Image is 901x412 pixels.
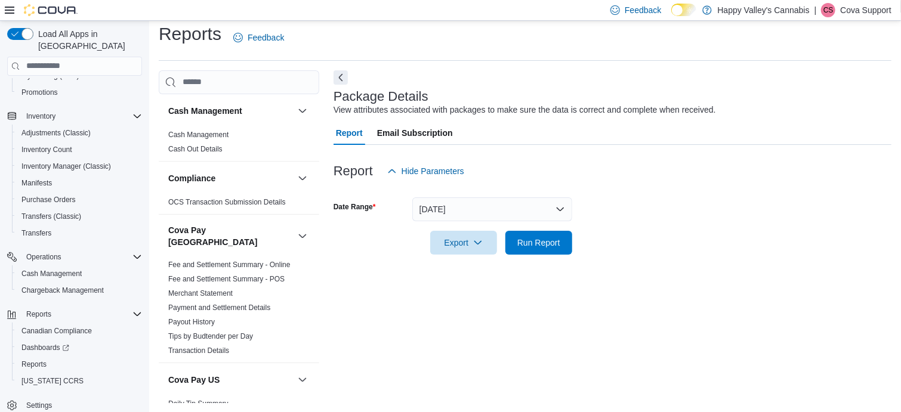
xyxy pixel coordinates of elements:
[168,224,293,248] button: Cova Pay [GEOGRAPHIC_DATA]
[168,399,229,408] a: Daily Tip Summary
[17,324,97,338] a: Canadian Compliance
[17,143,77,157] a: Inventory Count
[168,275,285,283] a: Fee and Settlement Summary - POS
[671,4,696,16] input: Dark Mode
[334,202,376,212] label: Date Range
[334,104,716,116] div: View attributes associated with packages to make sure the data is correct and complete when recei...
[430,231,497,255] button: Export
[21,128,91,138] span: Adjustments (Classic)
[21,145,72,154] span: Inventory Count
[12,373,147,389] button: [US_STATE] CCRS
[17,267,142,281] span: Cash Management
[168,399,229,408] span: Daily Tip Summary
[168,172,293,184] button: Compliance
[168,303,270,312] a: Payment and Settlement Details
[168,346,229,355] a: Transaction Details
[168,145,223,153] a: Cash Out Details
[159,258,319,363] div: Cova Pay [GEOGRAPHIC_DATA]
[12,141,147,158] button: Inventory Count
[21,212,81,221] span: Transfers (Classic)
[295,229,310,243] button: Cova Pay [GEOGRAPHIC_DATA]
[21,307,56,321] button: Reports
[168,130,229,140] span: Cash Management
[17,209,86,224] a: Transfers (Classic)
[26,309,51,319] span: Reports
[168,318,215,326] a: Payout History
[21,376,84,386] span: [US_STATE] CCRS
[21,307,142,321] span: Reports
[21,269,82,278] span: Cash Management
[17,340,74,355] a: Dashboards
[12,125,147,141] button: Adjustments (Classic)
[21,195,76,205] span: Purchase Orders
[334,164,373,178] h3: Report
[168,198,286,206] a: OCS Transaction Submission Details
[168,289,233,298] span: Merchant Statement
[21,326,92,336] span: Canadian Compliance
[625,4,661,16] span: Feedback
[21,286,104,295] span: Chargeback Management
[17,374,142,388] span: Washington CCRS
[814,3,817,17] p: |
[12,339,147,356] a: Dashboards
[12,323,147,339] button: Canadian Compliance
[718,3,810,17] p: Happy Valley's Cannabis
[229,26,289,49] a: Feedback
[17,357,51,371] a: Reports
[168,260,291,269] span: Fee and Settlement Summary - Online
[12,158,147,175] button: Inventory Manager (Classic)
[2,249,147,265] button: Operations
[168,346,229,355] span: Transaction Details
[17,193,81,207] a: Purchase Orders
[2,108,147,125] button: Inventory
[12,208,147,225] button: Transfers (Classic)
[26,111,55,121] span: Inventory
[21,178,52,188] span: Manifests
[12,356,147,373] button: Reports
[17,159,142,174] span: Inventory Manager (Classic)
[21,228,51,238] span: Transfers
[21,343,69,352] span: Dashboards
[21,250,142,264] span: Operations
[21,109,60,123] button: Inventory
[12,282,147,299] button: Chargeback Management
[517,237,560,249] span: Run Report
[168,303,270,312] span: Payment and Settlement Details
[17,340,142,355] span: Dashboards
[336,121,363,145] span: Report
[12,265,147,282] button: Cash Management
[17,159,116,174] a: Inventory Manager (Classic)
[21,250,66,264] button: Operations
[168,374,220,386] h3: Cova Pay US
[17,226,142,240] span: Transfers
[17,193,142,207] span: Purchase Orders
[12,84,147,101] button: Promotions
[17,176,142,190] span: Manifests
[17,324,142,338] span: Canadian Compliance
[17,143,142,157] span: Inventory Count
[295,104,310,118] button: Cash Management
[33,28,142,52] span: Load All Apps in [GEOGRAPHIC_DATA]
[17,283,142,298] span: Chargeback Management
[821,3,835,17] div: Cova Support
[168,172,215,184] h3: Compliance
[17,209,142,224] span: Transfers (Classic)
[823,3,834,17] span: CS
[402,165,464,177] span: Hide Parameters
[168,289,233,298] a: Merchant Statement
[334,89,428,104] h3: Package Details
[168,131,229,139] a: Cash Management
[17,85,142,100] span: Promotions
[437,231,490,255] span: Export
[12,191,147,208] button: Purchase Orders
[17,283,109,298] a: Chargeback Management
[21,109,142,123] span: Inventory
[295,373,310,387] button: Cova Pay US
[12,175,147,191] button: Manifests
[412,197,572,221] button: [DATE]
[168,374,293,386] button: Cova Pay US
